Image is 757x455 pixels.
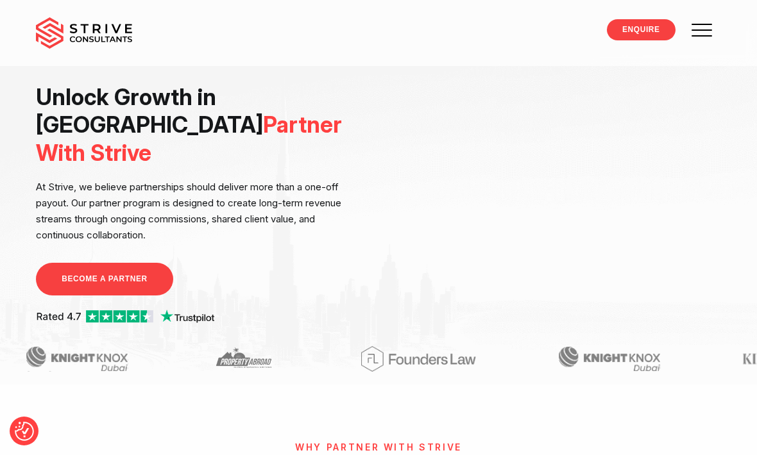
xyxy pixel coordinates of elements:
a: ENQUIRE [607,19,676,40]
img: Revisit consent button [15,422,34,441]
iframe: <br /> [372,83,710,273]
span: Partner With Strive [36,111,342,165]
h1: Unlock Growth in [GEOGRAPHIC_DATA] [36,83,353,167]
p: At Strive, we believe partnerships should deliver more than a one-off payout. Our partner program... [36,179,353,244]
a: BECOME A PARTNER [36,263,173,295]
img: main-logo.svg [36,17,132,49]
button: Consent Preferences [15,422,34,441]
